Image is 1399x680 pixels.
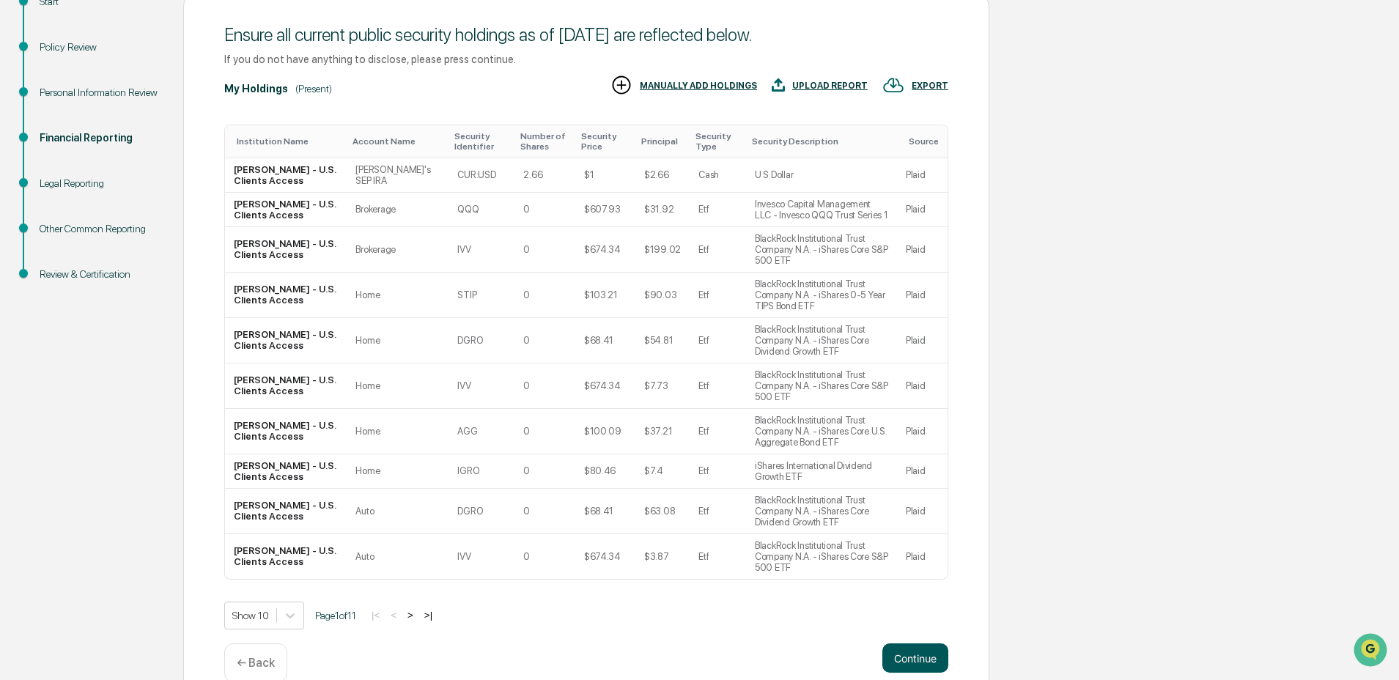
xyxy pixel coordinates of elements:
td: $31.92 [635,193,690,227]
div: UPLOAD REPORT [792,81,868,91]
td: [PERSON_NAME] - U.S. Clients Access [225,363,347,409]
td: Plaid [897,363,948,409]
td: Home [347,409,449,454]
td: BlackRock Institutional Trust Company N.A. - iShares Core S&P 500 ETF [746,227,897,273]
td: $7.4 [635,454,690,489]
td: IGRO [449,454,514,489]
td: Etf [690,489,746,534]
td: 0 [514,454,575,489]
div: Legal Reporting [40,176,160,191]
td: Plaid [897,273,948,318]
td: Plaid [897,158,948,193]
div: Ensure all current public security holdings as of [DATE] are reflected below. [224,24,948,45]
td: $80.46 [575,454,635,489]
td: QQQ [449,193,514,227]
td: $68.41 [575,318,635,363]
button: >| [420,609,437,621]
div: Toggle SortBy [641,136,684,147]
a: Powered byPylon [103,248,177,259]
td: 0 [514,409,575,454]
td: Brokerage [347,193,449,227]
td: IVV [449,227,514,273]
td: 0 [514,273,575,318]
td: Home [347,454,449,489]
td: Home [347,363,449,409]
img: EXPORT [882,74,904,96]
td: BlackRock Institutional Trust Company N.A. - iShares 0-5 Year TIPS Bond ETF [746,273,897,318]
td: $199.02 [635,227,690,273]
td: $1 [575,158,635,193]
td: $90.03 [635,273,690,318]
td: DGRO [449,318,514,363]
td: Plaid [897,227,948,273]
div: Toggle SortBy [909,136,942,147]
td: $54.81 [635,318,690,363]
div: Toggle SortBy [581,131,630,152]
td: [PERSON_NAME] - U.S. Clients Access [225,454,347,489]
td: $7.73 [635,363,690,409]
td: [PERSON_NAME] - U.S. Clients Access [225,534,347,579]
td: Etf [690,318,746,363]
span: Attestations [121,185,182,199]
td: [PERSON_NAME] - U.S. Clients Access [225,193,347,227]
td: BlackRock Institutional Trust Company N.A. - iShares Core Dividend Growth ETF [746,318,897,363]
div: 🗄️ [106,186,118,198]
td: $68.41 [575,489,635,534]
td: STIP [449,273,514,318]
td: Plaid [897,534,948,579]
td: 0 [514,489,575,534]
a: 🔎Data Lookup [9,207,98,233]
div: Toggle SortBy [695,131,740,152]
td: 0 [514,193,575,227]
div: Personal Information Review [40,85,160,100]
div: MANUALLY ADD HOLDINGS [640,81,757,91]
td: [PERSON_NAME] - U.S. Clients Access [225,158,347,193]
td: $674.34 [575,363,635,409]
td: Etf [690,409,746,454]
td: Etf [690,534,746,579]
p: ← Back [237,656,275,670]
div: 🖐️ [15,186,26,198]
div: Policy Review [40,40,160,55]
td: $63.08 [635,489,690,534]
button: Continue [882,643,948,673]
iframe: Open customer support [1352,632,1392,671]
td: IVV [449,534,514,579]
button: > [403,609,418,621]
td: $3.87 [635,534,690,579]
div: Toggle SortBy [454,131,509,152]
div: My Holdings [224,83,288,95]
div: We're available if you need us! [50,127,185,138]
td: Brokerage [347,227,449,273]
td: 0 [514,534,575,579]
td: U S Dollar [746,158,897,193]
td: Cash [690,158,746,193]
div: Toggle SortBy [520,131,569,152]
td: $674.34 [575,227,635,273]
button: Start new chat [249,117,267,134]
img: 1746055101610-c473b297-6a78-478c-a979-82029cc54cd1 [15,112,41,138]
div: If you do not have anything to disclose, please press continue. [224,53,948,65]
div: Other Common Reporting [40,221,160,237]
div: Toggle SortBy [752,136,891,147]
td: BlackRock Institutional Trust Company N.A. - iShares Core S&P 500 ETF [746,534,897,579]
td: [PERSON_NAME] - U.S. Clients Access [225,489,347,534]
td: Home [347,273,449,318]
td: $37.21 [635,409,690,454]
a: 🖐️Preclearance [9,179,100,205]
div: Start new chat [50,112,240,127]
td: [PERSON_NAME] - U.S. Clients Access [225,227,347,273]
td: Etf [690,273,746,318]
span: Page 1 of 11 [315,610,356,621]
td: CUR:USD [449,158,514,193]
img: MANUALLY ADD HOLDINGS [610,74,632,96]
td: DGRO [449,489,514,534]
td: Etf [690,363,746,409]
td: Plaid [897,489,948,534]
img: UPLOAD REPORT [772,74,785,96]
a: 🗄️Attestations [100,179,188,205]
div: Toggle SortBy [352,136,443,147]
td: [PERSON_NAME] - U.S. Clients Access [225,318,347,363]
td: [PERSON_NAME]'s SEP IRA [347,158,449,193]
